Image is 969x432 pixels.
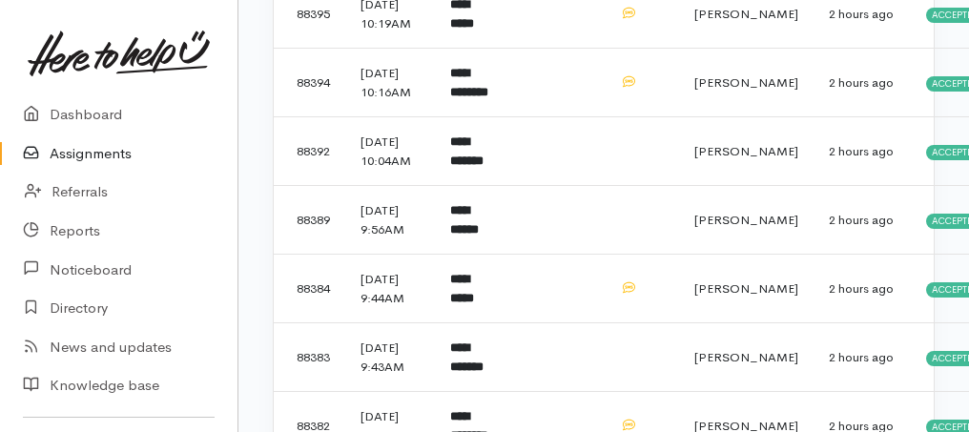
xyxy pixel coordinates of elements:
span: [PERSON_NAME] [694,349,798,365]
time: 2 hours ago [829,280,894,297]
time: 2 hours ago [829,349,894,365]
td: 88389 [274,186,345,255]
td: [DATE] 9:56AM [345,186,435,255]
span: [PERSON_NAME] [694,143,798,159]
td: [DATE] 10:04AM [345,117,435,186]
span: [PERSON_NAME] [694,6,798,22]
td: [DATE] 9:44AM [345,255,435,323]
span: [PERSON_NAME] [694,74,798,91]
td: [DATE] 10:16AM [345,49,435,117]
span: [PERSON_NAME] [694,280,798,297]
time: 2 hours ago [829,6,894,22]
td: 88392 [274,117,345,186]
time: 2 hours ago [829,143,894,159]
td: 88384 [274,255,345,323]
span: [PERSON_NAME] [694,212,798,228]
td: 88394 [274,49,345,117]
td: 88383 [274,323,345,392]
td: [DATE] 9:43AM [345,323,435,392]
time: 2 hours ago [829,212,894,228]
time: 2 hours ago [829,74,894,91]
